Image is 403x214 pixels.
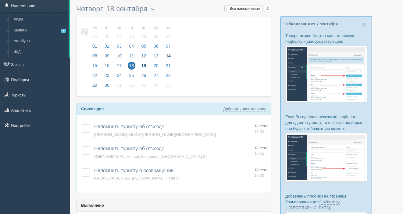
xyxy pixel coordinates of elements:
small: чт [128,25,136,30]
span: 25 [128,71,136,79]
span: 19 [140,62,148,70]
span: 28 [128,32,136,40]
span: 26 [103,32,111,40]
a: 01 [89,43,101,53]
span: 29 [91,81,99,89]
span: 01 [91,42,99,50]
a: 18 сент. 16:00 [254,123,269,135]
span: 07 [164,42,172,50]
small: пн [91,25,99,30]
span: 13 [152,52,160,60]
span: 18 [128,62,136,70]
a: 15 [89,62,101,72]
span: 11 [128,52,136,60]
span: 01 [115,81,123,89]
a: 22 [89,72,101,82]
a: KALAYEVA DENIZA, [PERSON_NAME] Hotel 5* [94,176,180,180]
span: × [362,21,366,28]
a: 20 [150,62,162,72]
a: 19 [138,62,150,72]
a: 17 [113,62,125,72]
b: Выполнено [81,203,104,208]
p: Добавлены плюсики на странице бронирования для : [285,193,367,211]
img: %D0%BF%D0%BE%D0%B4%D0%B1%D0%BE%D1%80%D0%BA%D0%B8-%D0%B3%D1%80%D1%83%D0%BF%D0%BF%D0%B0-%D1%81%D1%8... [285,133,367,182]
a: 03 [138,82,150,92]
a: 02 [126,82,137,92]
a: CHENADETS ALLA, InterContinental [GEOGRAPHIC_DATA] 5* [94,154,207,159]
span: 08 [91,52,99,60]
p: Если Вы сделали несколько подборок для одного туриста, то в списке подборок они будут отображатьс... [285,114,367,131]
span: 14 [164,52,172,60]
a: 21 [162,62,173,72]
span: 25 [91,32,99,40]
a: 03 [113,43,125,53]
small: сб [152,25,160,30]
span: 16:00 [254,129,264,134]
a: Ж/Д [11,47,69,58]
span: 03 [140,81,148,89]
a: 08 [89,53,101,62]
span: 17 [115,62,123,70]
a: 14 [162,53,173,62]
img: %D0%BF%D0%BE%D0%B4%D0%B1%D0%BE%D1%80%D0%BA%D0%B0-%D1%82%D1%83%D1%80%D0%B8%D1%81%D1%82%D1%83-%D1%8... [285,46,367,102]
a: 07 [162,43,173,53]
a: 11 [126,53,137,62]
a: сб 30 [150,22,162,43]
a: Напомнить туристу о возвращении [94,168,174,173]
small: вс [164,25,172,30]
a: 16 [101,62,113,72]
a: вт 26 [101,22,113,43]
span: 04 [152,81,160,89]
h3: Четверг, 18 сентября [76,5,271,14]
span: 18 сент. [254,168,269,172]
a: 12 [138,53,150,62]
button: Close [362,21,366,27]
a: Вылеты1 [11,25,69,36]
a: 30 [101,82,113,92]
span: 10 [115,52,123,60]
span: 23 [103,71,111,79]
span: 18 сент. [254,146,269,150]
a: 05 [162,82,173,92]
span: 02 [103,42,111,50]
a: ср 27 [113,22,125,43]
a: Добавить напоминание [223,107,266,111]
a: Напомнить туристу об отъезде [94,124,164,129]
span: 30 [103,81,111,89]
a: 26 [138,72,150,82]
span: 02 [128,81,136,89]
span: 05 [164,81,172,89]
span: 16:15 [254,151,264,156]
p: Теперь можно быстро сделать новую подборку к уже существующей: [285,33,367,44]
a: 05 [138,43,150,53]
span: 06 [152,42,160,50]
a: 18 сент. 16:30 [254,167,269,179]
a: 09 [101,53,113,62]
span: 31 [164,32,172,40]
span: 27 [115,32,123,40]
span: Все напоминания [230,6,260,11]
a: [PERSON_NAME], GLOW [PERSON_NAME][GEOGRAPHIC_DATA] [94,132,216,137]
span: 29 [140,32,148,40]
span: 03 [115,42,123,50]
a: Напомнить туристу об отъезде [94,146,164,151]
b: Список дел [81,107,104,111]
small: ср [115,25,123,30]
a: 01 [113,82,125,92]
a: пн 25 [89,22,101,43]
span: 09 [103,52,111,60]
a: 02 [101,43,113,53]
span: 21 [164,62,172,70]
span: 24 [115,71,123,79]
span: 30 [152,32,160,40]
span: 12 [140,52,148,60]
a: 18 [126,62,137,72]
a: 06 [150,43,162,53]
span: 18 сент. [254,124,269,128]
small: вт [103,25,111,30]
